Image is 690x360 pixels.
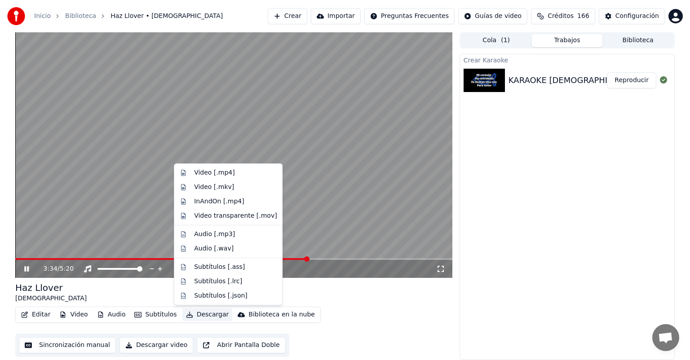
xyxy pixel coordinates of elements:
[34,12,51,21] a: Inicio
[599,8,665,24] button: Configuración
[7,7,25,25] img: youka
[194,263,245,272] div: Subtítulos [.ass]
[602,34,673,47] button: Biblioteca
[194,197,244,206] div: InAndOn [.mp4]
[577,12,589,21] span: 166
[93,308,129,321] button: Audio
[18,308,54,321] button: Editar
[194,244,234,253] div: Audio [.wav]
[34,12,223,21] nav: breadcrumb
[182,308,233,321] button: Descargar
[548,12,574,21] span: Créditos
[652,324,679,351] a: Chat abierto
[268,8,307,24] button: Crear
[615,12,659,21] div: Configuración
[194,291,248,300] div: Subtítulos [.json]
[364,8,455,24] button: Preguntas Frecuentes
[311,8,361,24] button: Importar
[15,281,87,294] div: Haz Llover
[119,337,193,353] button: Descargar video
[19,337,116,353] button: Sincronización manual
[131,308,180,321] button: Subtítulos
[65,12,96,21] a: Biblioteca
[248,310,315,319] div: Biblioteca en la nube
[56,308,91,321] button: Video
[44,264,65,273] div: /
[460,54,674,65] div: Crear Karaoke
[60,264,74,273] span: 5:20
[111,12,223,21] span: Haz Llover • [DEMOGRAPHIC_DATA]
[458,8,527,24] button: Guías de video
[194,183,234,192] div: Video [.mkv]
[194,211,277,220] div: Video transparente [.mov]
[194,277,242,286] div: Subtítulos [.lrc]
[532,34,603,47] button: Trabajos
[607,72,656,88] button: Reproducir
[531,8,595,24] button: Créditos166
[197,337,285,353] button: Abrir Pantalla Doble
[15,294,87,303] div: [DEMOGRAPHIC_DATA]
[501,36,510,45] span: ( 1 )
[44,264,57,273] span: 3:34
[194,230,235,239] div: Audio [.mp3]
[194,168,234,177] div: Video [.mp4]
[461,34,532,47] button: Cola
